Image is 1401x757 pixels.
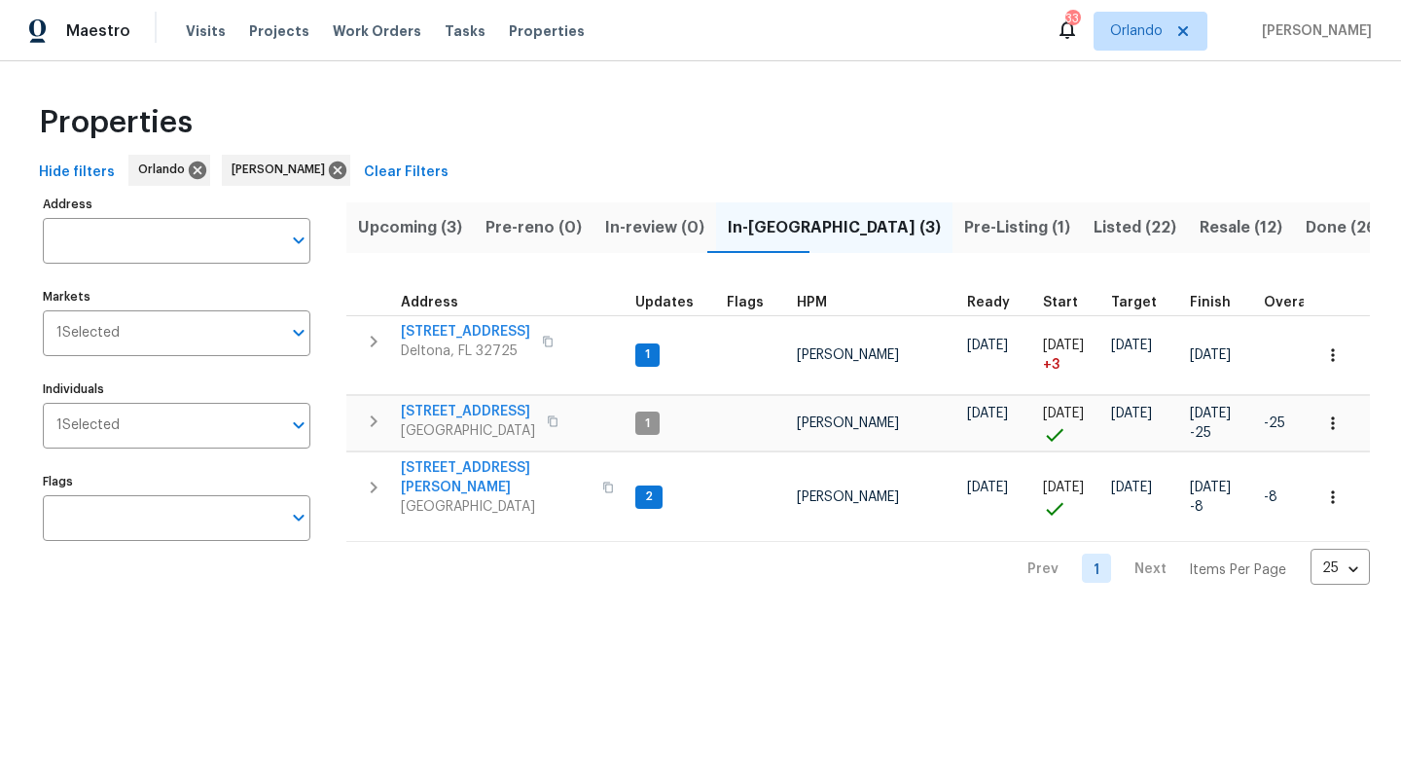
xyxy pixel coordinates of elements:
span: In-[GEOGRAPHIC_DATA] (3) [728,214,941,241]
span: [DATE] [1043,481,1084,494]
span: [DATE] [967,481,1008,494]
button: Open [285,227,312,254]
span: Flags [727,296,764,309]
div: 25 [1311,546,1370,594]
span: [PERSON_NAME] [797,416,899,430]
span: Orlando [138,162,193,177]
div: Actual renovation start date [1043,296,1096,309]
span: Pre-Listing (1) [964,214,1070,241]
span: 1 [637,415,658,432]
span: + 3 [1043,355,1060,375]
div: Earliest renovation start date (first business day after COE or Checkout) [967,296,1027,309]
span: Address [401,296,458,309]
div: 33 [1065,12,1079,26]
span: Pre-reno (0) [485,214,582,241]
label: Address [43,198,310,210]
span: Done (269) [1306,214,1393,241]
span: -25 [1264,416,1285,430]
span: [DATE] [1111,481,1152,494]
span: Deltona, FL 32725 [401,342,530,361]
span: 1 [637,346,658,363]
span: 1 Selected [56,325,120,342]
span: Properties [39,103,193,143]
span: -25 [1190,423,1211,443]
span: [DATE] [1043,407,1084,420]
td: Project started on time [1035,452,1103,542]
td: Project started 3 days late [1035,315,1103,395]
span: [DATE] [967,407,1008,420]
span: Upcoming (3) [358,214,462,241]
span: In-review (0) [605,214,704,241]
span: [DATE] [1190,348,1231,362]
span: Ready [967,296,1010,309]
span: Listed (22) [1094,214,1176,241]
button: Open [285,319,312,346]
span: Properties [509,22,585,40]
span: [GEOGRAPHIC_DATA] [401,497,591,517]
span: Projects [249,22,309,40]
div: Target renovation project end date [1111,296,1174,309]
span: [GEOGRAPHIC_DATA] [401,421,535,441]
span: [DATE] [1190,407,1231,420]
td: 8 day(s) earlier than target finish date [1256,452,1340,542]
span: Visits [186,22,226,40]
span: Finish [1190,296,1231,309]
span: Orlando [1110,21,1163,41]
button: Hide filters [31,155,123,191]
span: [DATE] [1190,481,1231,494]
span: Resale (12) [1200,214,1282,241]
span: Tasks [445,24,485,38]
span: [PERSON_NAME] [1254,22,1372,40]
td: 25 day(s) earlier than target finish date [1256,396,1340,451]
div: Orlando [128,155,210,186]
span: [STREET_ADDRESS] [401,402,535,421]
label: Flags [43,476,310,487]
span: [DATE] [1043,339,1084,352]
td: Project started on time [1035,396,1103,451]
label: Markets [43,291,310,303]
td: Scheduled to finish 8 day(s) early [1182,452,1256,542]
span: -8 [1190,497,1203,517]
span: [DATE] [1111,339,1152,352]
span: HPM [797,296,827,309]
span: Start [1043,296,1078,309]
div: Days past target finish date [1264,296,1332,309]
span: Hide filters [39,161,115,185]
span: [STREET_ADDRESS][PERSON_NAME] [401,458,591,497]
label: Individuals [43,383,310,395]
span: 2 [637,488,661,505]
button: Open [285,412,312,439]
span: [DATE] [1111,407,1152,420]
span: Clear Filters [364,161,449,185]
a: Goto page 1 [1082,554,1111,583]
span: Work Orders [333,22,421,40]
span: Overall [1264,296,1314,309]
span: [DATE] [967,339,1008,352]
span: [PERSON_NAME] [797,348,899,362]
span: Target [1111,296,1157,309]
div: [PERSON_NAME] [222,155,350,186]
span: Updates [635,296,694,309]
nav: Pagination Navigation [1012,554,1370,587]
div: Items Per Page [1189,554,1286,587]
span: [PERSON_NAME] [797,490,899,504]
button: Clear Filters [356,155,456,191]
span: 1 Selected [56,417,120,434]
span: Maestro [66,21,130,42]
span: -8 [1264,490,1277,504]
span: [STREET_ADDRESS] [401,322,530,342]
button: Open [285,504,312,531]
span: [PERSON_NAME] [232,162,333,177]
